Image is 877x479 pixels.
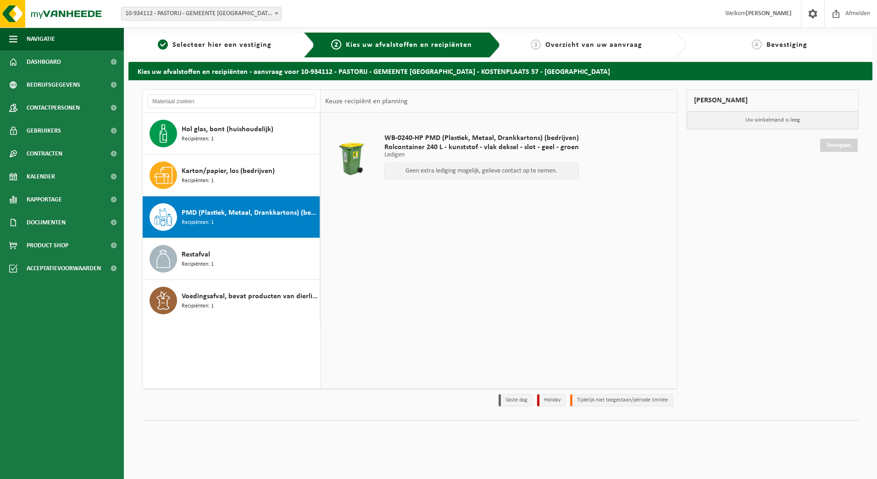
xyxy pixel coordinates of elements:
div: [PERSON_NAME] [687,89,859,111]
span: 4 [752,39,762,50]
span: Voedingsafval, bevat producten van dierlijke oorsprong, onverpakt, categorie 3 [182,291,317,302]
span: Bevestiging [766,41,807,49]
span: WB-0240-HP PMD (Plastiek, Metaal, Drankkartons) (bedrijven) [384,134,579,143]
span: Rolcontainer 240 L - kunststof - vlak deksel - slot - geel - groen [384,143,579,152]
span: Contracten [27,142,62,165]
span: Rapportage [27,188,62,211]
span: Navigatie [27,28,55,50]
button: Karton/papier, los (bedrijven) Recipiënten: 1 [143,155,320,196]
span: Bedrijfsgegevens [27,73,80,96]
span: Recipiënten: 1 [182,177,214,185]
strong: [PERSON_NAME] [746,10,792,17]
span: 10-934112 - PASTORIJ - GEMEENTE BEVEREN - KOSTENPLAATS 57 - BEVEREN-WAAS [122,7,281,20]
span: Restafval [182,249,210,260]
input: Materiaal zoeken [147,95,316,108]
button: PMD (Plastiek, Metaal, Drankkartons) (bedrijven) Recipiënten: 1 [143,196,320,238]
span: Recipiënten: 1 [182,218,214,227]
span: Kies uw afvalstoffen en recipiënten [346,41,472,49]
span: Karton/papier, los (bedrijven) [182,166,275,177]
span: PMD (Plastiek, Metaal, Drankkartons) (bedrijven) [182,207,317,218]
iframe: chat widget [5,459,153,479]
h2: Kies uw afvalstoffen en recipiënten - aanvraag voor 10-934112 - PASTORIJ - GEMEENTE [GEOGRAPHIC_D... [128,62,872,80]
li: Tijdelijk niet toegestaan/période limitée [570,394,673,407]
span: Contactpersonen [27,96,80,119]
span: 10-934112 - PASTORIJ - GEMEENTE BEVEREN - KOSTENPLAATS 57 - BEVEREN-WAAS [121,7,282,21]
span: 1 [158,39,168,50]
p: Ledigen [384,152,579,158]
span: Gebruikers [27,119,61,142]
li: Vaste dag [499,394,533,407]
button: Restafval Recipiënten: 1 [143,238,320,280]
button: Hol glas, bont (huishoudelijk) Recipiënten: 1 [143,113,320,155]
a: Doorgaan [820,139,858,152]
span: Hol glas, bont (huishoudelijk) [182,124,273,135]
p: Uw winkelmand is leeg [687,111,859,129]
button: Voedingsafval, bevat producten van dierlijke oorsprong, onverpakt, categorie 3 Recipiënten: 1 [143,280,320,321]
span: Recipiënten: 1 [182,135,214,144]
span: Documenten [27,211,66,234]
span: 2 [331,39,341,50]
span: Recipiënten: 1 [182,302,214,311]
a: 1Selecteer hier een vestiging [133,39,296,50]
span: Acceptatievoorwaarden [27,257,101,280]
span: Product Shop [27,234,68,257]
p: Geen extra lediging mogelijk, gelieve contact op te nemen. [389,168,574,174]
span: Overzicht van uw aanvraag [545,41,642,49]
span: Recipiënten: 1 [182,260,214,269]
span: 3 [531,39,541,50]
li: Holiday [537,394,566,407]
div: Keuze recipiënt en planning [321,90,412,113]
span: Dashboard [27,50,61,73]
span: Kalender [27,165,55,188]
span: Selecteer hier een vestiging [172,41,272,49]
